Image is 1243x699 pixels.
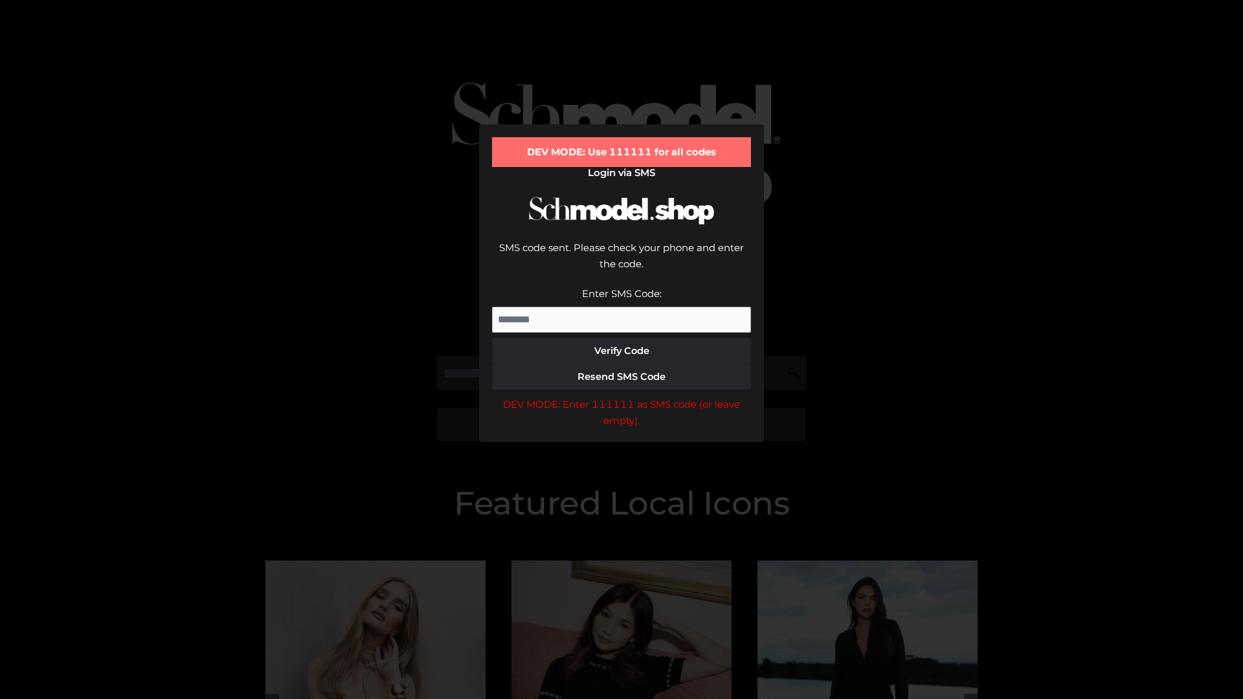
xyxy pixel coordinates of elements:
[492,137,751,167] div: DEV MODE: Use 111111 for all codes
[492,338,751,364] button: Verify Code
[492,364,751,390] button: Resend SMS Code
[492,239,751,285] div: SMS code sent. Please check your phone and enter the code.
[492,167,751,179] h2: Login via SMS
[492,396,751,429] div: DEV MODE: Enter 111111 as SMS code (or leave empty).
[524,185,719,236] img: Schmodel Logo
[582,287,662,300] label: Enter SMS Code:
